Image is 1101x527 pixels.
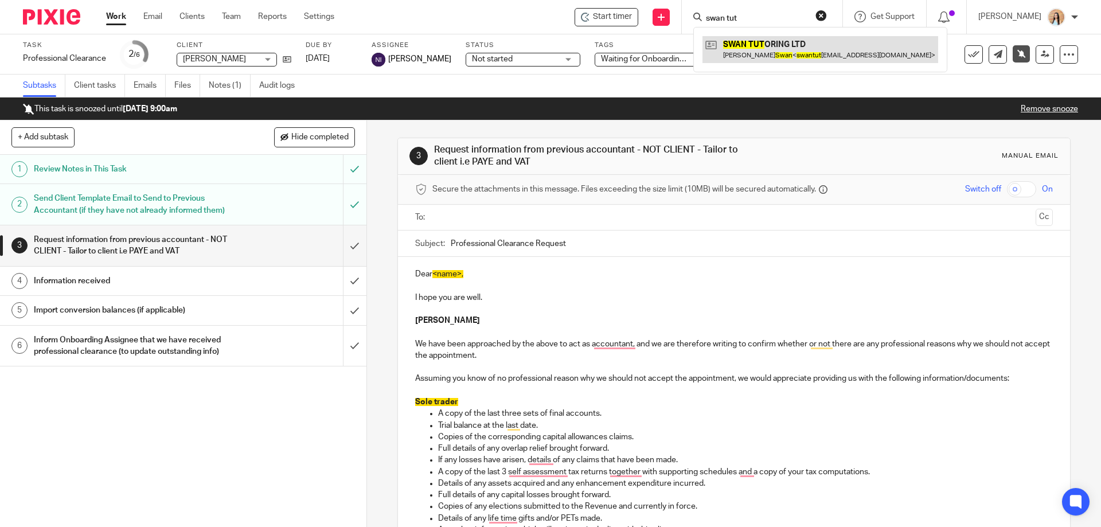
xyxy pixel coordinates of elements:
[415,268,1052,280] p: Dear
[1036,209,1053,226] button: Cc
[815,10,827,21] button: Clear
[34,302,232,319] h1: Import conversion balances (if applicable)
[575,8,638,26] div: Sabrina Clarke - Professional Clearance
[179,11,205,22] a: Clients
[1047,8,1065,26] img: Linkedin%20Posts%20-%20Client%20success%20stories%20(1).png
[34,190,232,219] h1: Send Client Template Email to Send to Previous Accountant (if they have not already informed them)
[274,127,355,147] button: Hide completed
[304,11,334,22] a: Settings
[415,398,458,406] span: Sole trader
[11,127,75,147] button: + Add subtask
[415,292,1052,303] p: I hope you are well.
[11,197,28,213] div: 2
[438,420,1052,431] p: Trial balance at the last date.
[259,75,303,97] a: Audit logs
[466,41,580,50] label: Status
[1002,151,1059,161] div: Manual email
[434,144,759,169] h1: Request information from previous accountant - NOT CLIENT - Tailor to client i.e PAYE and VAT
[595,41,709,50] label: Tags
[432,270,463,278] span: <name>,
[174,75,200,97] a: Files
[134,52,140,58] small: /6
[438,431,1052,443] p: Copies of the corresponding capital allowances claims.
[372,41,451,50] label: Assignee
[34,272,232,290] h1: Information received
[472,55,513,63] span: Not started
[306,41,357,50] label: Due by
[438,443,1052,454] p: Full details of any overlap relief brought forward.
[438,501,1052,512] p: Copies of any elections submitted to the Revenue and currently in force.
[183,55,246,63] span: [PERSON_NAME]
[106,11,126,22] a: Work
[23,9,80,25] img: Pixie
[432,184,816,195] span: Secure the attachments in this message. Files exceeding the size limit (10MB) will be secured aut...
[438,408,1052,419] p: A copy of the last three sets of final accounts.
[11,237,28,253] div: 3
[306,54,330,63] span: [DATE]
[438,513,1052,524] p: Details of any life time gifts and/or PETs made.
[415,338,1052,362] p: We have been approached by the above to act as accountant, and we are therefore writing to confir...
[34,331,232,361] h1: Inform Onboarding Assignee that we have received professional clearance (to update outstanding info)
[593,11,632,23] span: Start timer
[965,184,1001,195] span: Switch off
[123,105,177,113] b: [DATE] 9:00am
[291,133,349,142] span: Hide completed
[134,75,166,97] a: Emails
[438,478,1052,489] p: Details of any assets acquired and any enhancement expenditure incurred.
[978,11,1041,22] p: [PERSON_NAME]
[372,53,385,67] img: svg%3E
[409,147,428,165] div: 3
[128,48,140,61] div: 2
[34,161,232,178] h1: Review Notes in This Task
[438,489,1052,501] p: Full details of any capital losses brought forward.
[388,53,451,65] span: [PERSON_NAME]
[705,14,808,24] input: Search
[415,373,1052,384] p: Assuming you know of no professional reason why we should not accept the appointment, we would ap...
[415,317,480,325] strong: [PERSON_NAME]
[11,161,28,177] div: 1
[11,273,28,289] div: 4
[11,338,28,354] div: 6
[870,13,915,21] span: Get Support
[11,302,28,318] div: 5
[438,466,1052,478] p: A copy of the last 3 self assessment tax returns together with supporting schedules and a copy of...
[1042,184,1053,195] span: On
[415,238,445,249] label: Subject:
[1021,105,1078,113] a: Remove snooze
[209,75,251,97] a: Notes (1)
[415,212,428,223] label: To:
[23,75,65,97] a: Subtasks
[258,11,287,22] a: Reports
[601,55,746,63] span: Waiting for Onboarding to be Completed
[23,53,106,64] div: Professional Clearance
[23,41,106,50] label: Task
[438,454,1052,466] p: If any losses have arisen, details of any claims that have been made.
[222,11,241,22] a: Team
[74,75,125,97] a: Client tasks
[34,231,232,260] h1: Request information from previous accountant - NOT CLIENT - Tailor to client i.e PAYE and VAT
[23,103,177,115] p: This task is snoozed until
[143,11,162,22] a: Email
[177,41,291,50] label: Client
